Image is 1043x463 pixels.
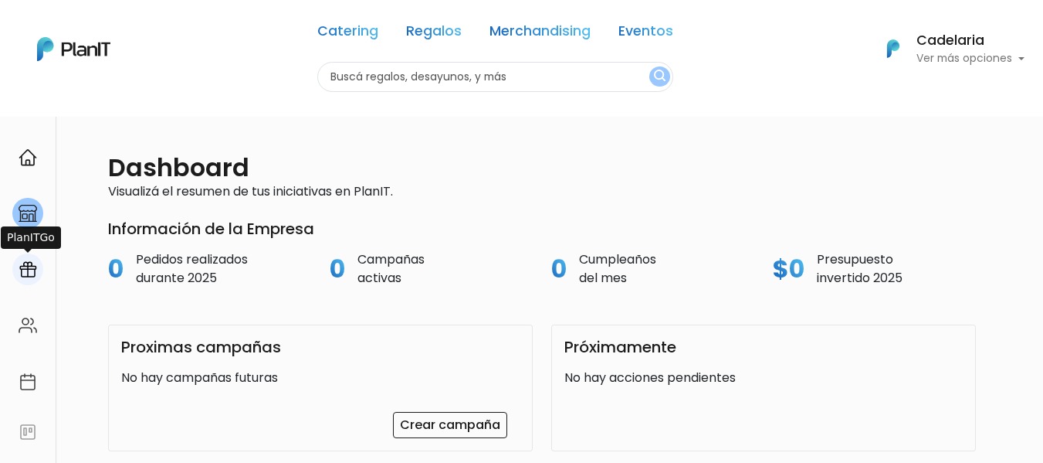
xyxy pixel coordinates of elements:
img: home-e721727adea9d79c4d83392d1f703f7f8bce08238fde08b1acbfd93340b81755.svg [19,148,37,167]
h3: Información de la Empresa [108,220,976,238]
img: PlanIt Logo [876,32,910,66]
a: Eventos [618,25,673,43]
img: calendar-87d922413cdce8b2cf7b7f5f62616a5cf9e4887200fb71536465627b3292af00.svg [19,373,37,391]
p: Campañas activas [357,250,425,288]
img: people-662611757002400ad9ed0e3c099ab2801c6687ba6c219adb57efc949bc21e19d.svg [19,316,37,335]
img: marketplace-4ceaa7011d94191e9ded77b95e3339b90024bf715f7c57f8cf31f2d8c509eaba.svg [19,204,37,223]
h2: Dashboard [108,153,249,182]
button: PlanIt Logo Cadelaria Ver más opciones [867,29,1024,69]
p: Presupuesto invertido 2025 [817,250,902,288]
p: Visualizá el resumen de tus iniciativas en PlanIT. [108,182,976,201]
a: Crear campaña [393,412,507,438]
p: No hay campañas futuras [121,369,520,387]
h2: 0 [551,254,567,284]
img: feedback-78b5a0c8f98aac82b08bfc38622c3050aee476f2c9584af64705fc4e61158814.svg [19,423,37,441]
h2: 0 [108,254,124,284]
div: ¿Necesitás ayuda? [80,15,222,45]
img: PlanIt Logo [37,37,110,61]
img: search_button-432b6d5273f82d61273b3651a40e1bd1b912527efae98b1b7a1b2c0702e16a8d.svg [654,70,665,84]
p: No hay acciones pendientes [564,369,963,387]
h3: Proximas campañas [121,338,281,356]
h2: 0 [330,254,345,284]
h3: Próximamente [564,338,676,356]
a: Catering [317,25,378,43]
h2: $0 [773,254,804,284]
a: Merchandising [489,25,591,43]
img: campaigns-02234683943229c281be62815700db0a1741e53638e28bf9629b52c665b00959.svg [19,260,37,279]
h6: Cadelaria [916,34,1024,48]
div: PlanITGo [1,226,61,249]
p: Cumpleaños del mes [579,250,656,288]
p: Ver más opciones [916,53,1024,64]
a: Regalos [406,25,462,43]
input: Buscá regalos, desayunos, y más [317,62,673,92]
p: Pedidos realizados durante 2025 [136,250,248,288]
